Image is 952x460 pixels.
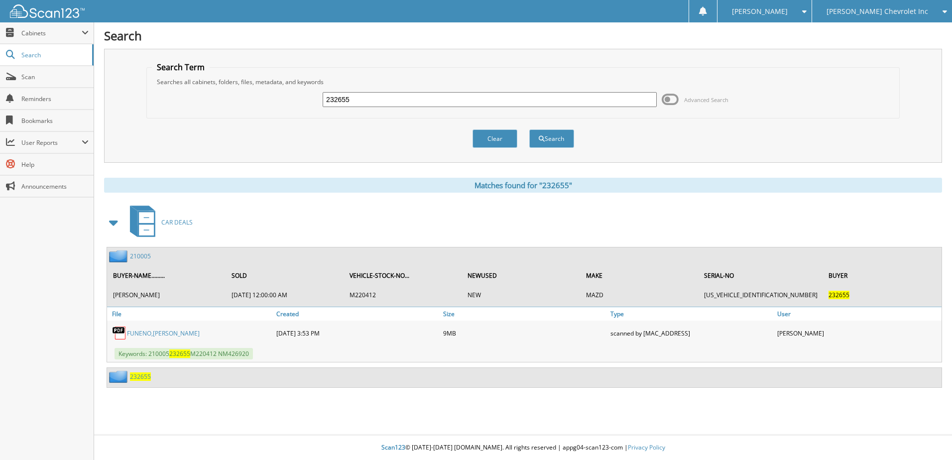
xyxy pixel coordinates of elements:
[127,329,200,338] a: FUNENO,[PERSON_NAME]
[227,265,344,286] th: SOLD
[112,326,127,341] img: PDF.png
[109,370,130,383] img: folder2.png
[104,178,942,193] div: Matches found for "232655"
[21,182,89,191] span: Announcements
[21,116,89,125] span: Bookmarks
[169,349,190,358] span: 232655
[829,291,849,299] span: 232655
[274,323,441,343] div: [DATE] 3:53 PM
[684,96,728,104] span: Advanced Search
[94,436,952,460] div: © [DATE]-[DATE] [DOMAIN_NAME]. All rights reserved | appg04-scan123-com |
[827,8,928,14] span: [PERSON_NAME] Chevrolet Inc
[902,412,952,460] iframe: Chat Widget
[824,265,941,286] th: BUYER
[130,252,151,260] a: 210005
[130,372,151,381] a: 232655
[10,4,85,18] img: scan123-logo-white.svg
[152,78,894,86] div: Searches all cabinets, folders, files, metadata, and keywords
[21,51,87,59] span: Search
[628,443,665,452] a: Privacy Policy
[463,287,580,303] td: NEW
[108,265,226,286] th: BUYER-NAME.........
[608,323,775,343] div: scanned by [MAC_ADDRESS]
[581,287,698,303] td: MAZD
[775,307,942,321] a: User
[152,62,210,73] legend: Search Term
[108,287,226,303] td: [PERSON_NAME]
[274,307,441,321] a: Created
[699,287,823,303] td: [US_VEHICLE_IDENTIFICATION_NUMBER]
[115,348,253,359] span: Keywords: 210005 M220412 NM426920
[124,203,193,242] a: CAR DEALS
[775,323,942,343] div: [PERSON_NAME]
[473,129,517,148] button: Clear
[21,29,82,37] span: Cabinets
[441,323,607,343] div: 9MB
[227,287,344,303] td: [DATE] 12:00:00 AM
[529,129,574,148] button: Search
[109,250,130,262] img: folder2.png
[345,265,462,286] th: VEHICLE-STOCK-NO...
[732,8,788,14] span: [PERSON_NAME]
[699,265,823,286] th: SERIAL-NO
[21,73,89,81] span: Scan
[161,218,193,227] span: CAR DEALS
[104,27,942,44] h1: Search
[345,287,462,303] td: M220412
[21,95,89,103] span: Reminders
[581,265,698,286] th: MAKE
[441,307,607,321] a: Size
[381,443,405,452] span: Scan123
[21,160,89,169] span: Help
[463,265,580,286] th: NEWUSED
[21,138,82,147] span: User Reports
[107,307,274,321] a: File
[608,307,775,321] a: Type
